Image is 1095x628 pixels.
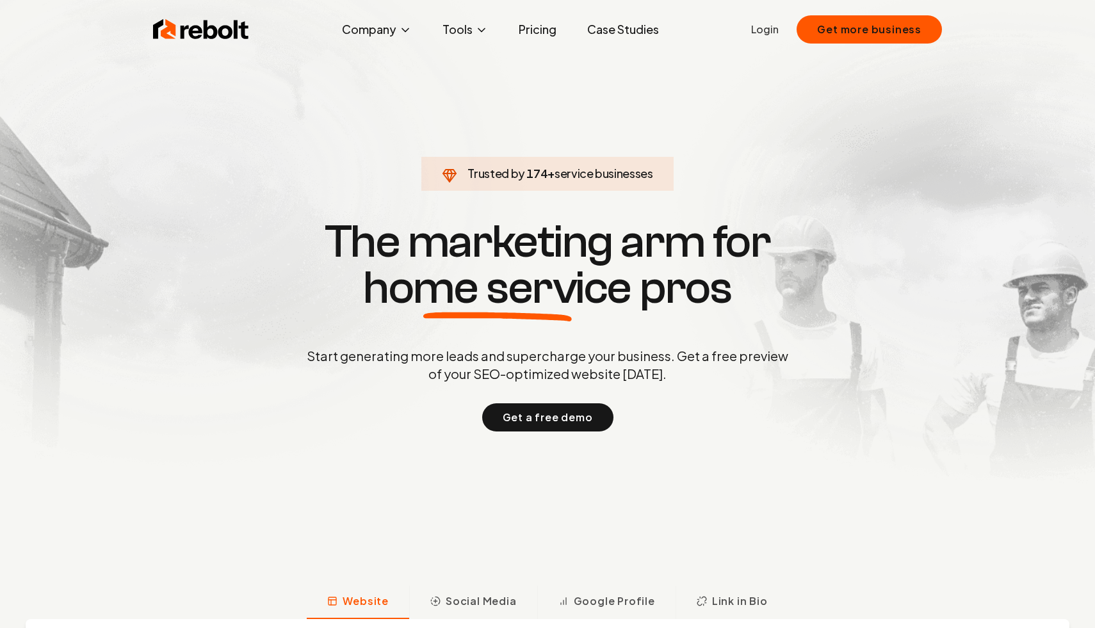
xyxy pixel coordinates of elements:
button: Website [307,586,409,619]
span: + [547,166,555,181]
h1: The marketing arm for pros [240,219,855,311]
span: Social Media [446,593,517,609]
button: Social Media [409,586,537,619]
span: Google Profile [574,593,655,609]
button: Tools [432,17,498,42]
span: service businesses [555,166,653,181]
button: Google Profile [537,586,676,619]
img: Rebolt Logo [153,17,249,42]
button: Get more business [797,15,942,44]
span: 174 [526,165,547,182]
p: Start generating more leads and supercharge your business. Get a free preview of your SEO-optimiz... [304,347,791,383]
span: Link in Bio [712,593,768,609]
a: Case Studies [577,17,669,42]
a: Pricing [508,17,567,42]
button: Get a free demo [482,403,613,431]
button: Company [332,17,422,42]
span: Website [343,593,389,609]
a: Login [751,22,779,37]
button: Link in Bio [676,586,788,619]
span: Trusted by [467,166,524,181]
span: home service [363,265,631,311]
